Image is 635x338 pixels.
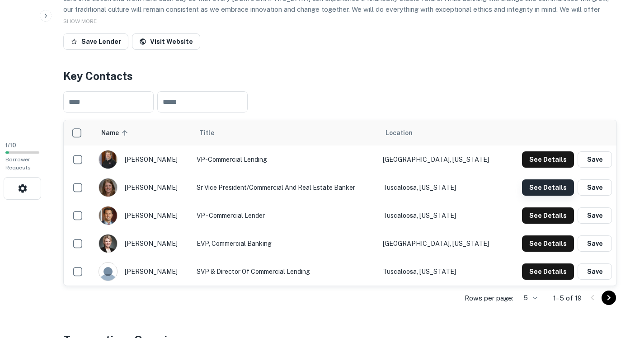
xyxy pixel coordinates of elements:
img: 9c8pery4andzj6ohjkjp54ma2 [99,263,117,281]
button: Save Lender [63,33,128,50]
td: EVP, Commercial Banking [192,230,378,258]
div: [PERSON_NAME] [99,150,188,169]
img: 1598280736909 [99,178,117,197]
div: scrollable content [64,120,616,286]
button: Save [578,207,612,224]
div: [PERSON_NAME] [99,262,188,281]
img: 1564758664205 [99,150,117,169]
div: 5 [517,291,539,305]
div: [PERSON_NAME] [99,178,188,197]
button: See Details [522,235,574,252]
button: See Details [522,151,574,168]
td: VP - Commercial Lender [192,202,378,230]
td: VP-Commercial Lending [192,146,378,174]
button: Save [578,151,612,168]
span: Borrower Requests [5,156,31,171]
td: [GEOGRAPHIC_DATA], [US_STATE] [378,230,507,258]
span: Location [386,127,413,138]
img: 1581392318384 [99,207,117,225]
button: Save [578,235,612,252]
a: Visit Website [132,33,200,50]
h4: Key Contacts [63,68,617,84]
td: Tuscaloosa, [US_STATE] [378,258,507,286]
span: SHOW MORE [63,18,97,24]
button: See Details [522,207,574,224]
td: Sr Vice President/Commercial and Real Estate Banker [192,174,378,202]
p: 1–5 of 19 [553,293,582,304]
button: Save [578,179,612,196]
span: Title [199,127,226,138]
th: Location [378,120,507,146]
div: [PERSON_NAME] [99,234,188,253]
td: Tuscaloosa, [US_STATE] [378,174,507,202]
button: See Details [522,263,574,280]
button: See Details [522,179,574,196]
div: [PERSON_NAME] [99,206,188,225]
span: Name [101,127,131,138]
th: Title [192,120,378,146]
p: Rows per page: [465,293,513,304]
button: Save [578,263,612,280]
td: [GEOGRAPHIC_DATA], [US_STATE] [378,146,507,174]
iframe: Chat Widget [590,266,635,309]
th: Name [94,120,192,146]
span: 1 / 10 [5,142,16,149]
td: Tuscaloosa, [US_STATE] [378,202,507,230]
img: 1517821357378 [99,235,117,253]
td: SVP & Director of Commercial Lending [192,258,378,286]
